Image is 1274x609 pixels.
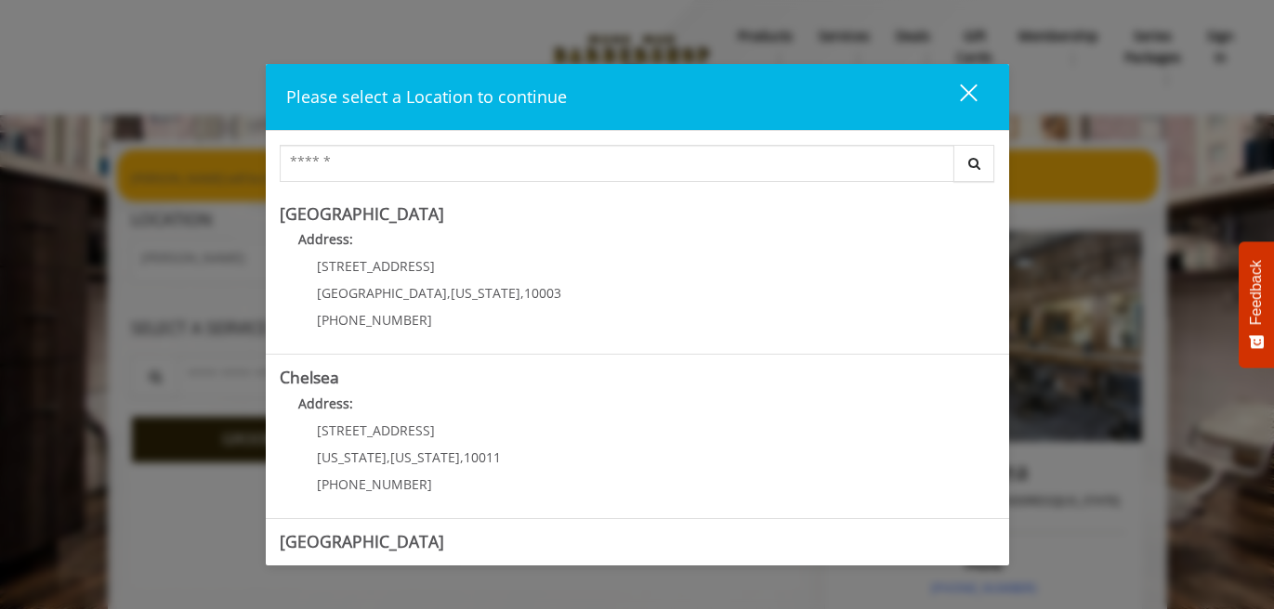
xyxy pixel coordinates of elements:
[390,448,460,466] span: [US_STATE]
[1239,241,1274,368] button: Feedback - Show survey
[1248,260,1265,325] span: Feedback
[298,230,353,248] b: Address:
[280,145,954,182] input: Search Center
[964,157,985,170] i: Search button
[298,395,353,412] b: Address:
[520,284,524,302] span: ,
[317,448,387,466] span: [US_STATE]
[460,448,464,466] span: ,
[317,257,435,275] span: [STREET_ADDRESS]
[447,284,451,302] span: ,
[317,311,432,329] span: [PHONE_NUMBER]
[280,145,995,191] div: Center Select
[280,202,444,225] b: [GEOGRAPHIC_DATA]
[387,448,390,466] span: ,
[317,284,447,302] span: [GEOGRAPHIC_DATA]
[317,475,432,493] span: [PHONE_NUMBER]
[280,366,339,388] b: Chelsea
[286,85,567,108] span: Please select a Location to continue
[939,83,976,110] div: close dialog
[926,78,989,116] button: close dialog
[524,284,561,302] span: 10003
[451,284,520,302] span: [US_STATE]
[317,421,435,439] span: [STREET_ADDRESS]
[464,448,501,466] span: 10011
[280,530,444,552] b: [GEOGRAPHIC_DATA]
